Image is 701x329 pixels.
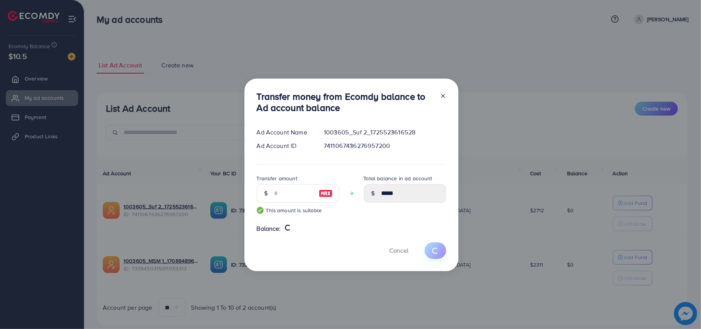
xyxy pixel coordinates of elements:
img: image [319,189,333,198]
div: Ad Account ID [251,141,318,150]
span: Balance: [257,224,281,233]
small: This amount is suitable [257,206,339,214]
img: guide [257,207,264,214]
button: Cancel [380,242,418,259]
label: Total balance in ad account [364,175,432,182]
div: 1003605_Suf 2_1725523616528 [318,128,452,137]
label: Transfer amount [257,175,297,182]
h3: Transfer money from Ecomdy balance to Ad account balance [257,91,434,113]
div: Ad Account Name [251,128,318,137]
div: 7411067436276957200 [318,141,452,150]
span: Cancel [390,246,409,255]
